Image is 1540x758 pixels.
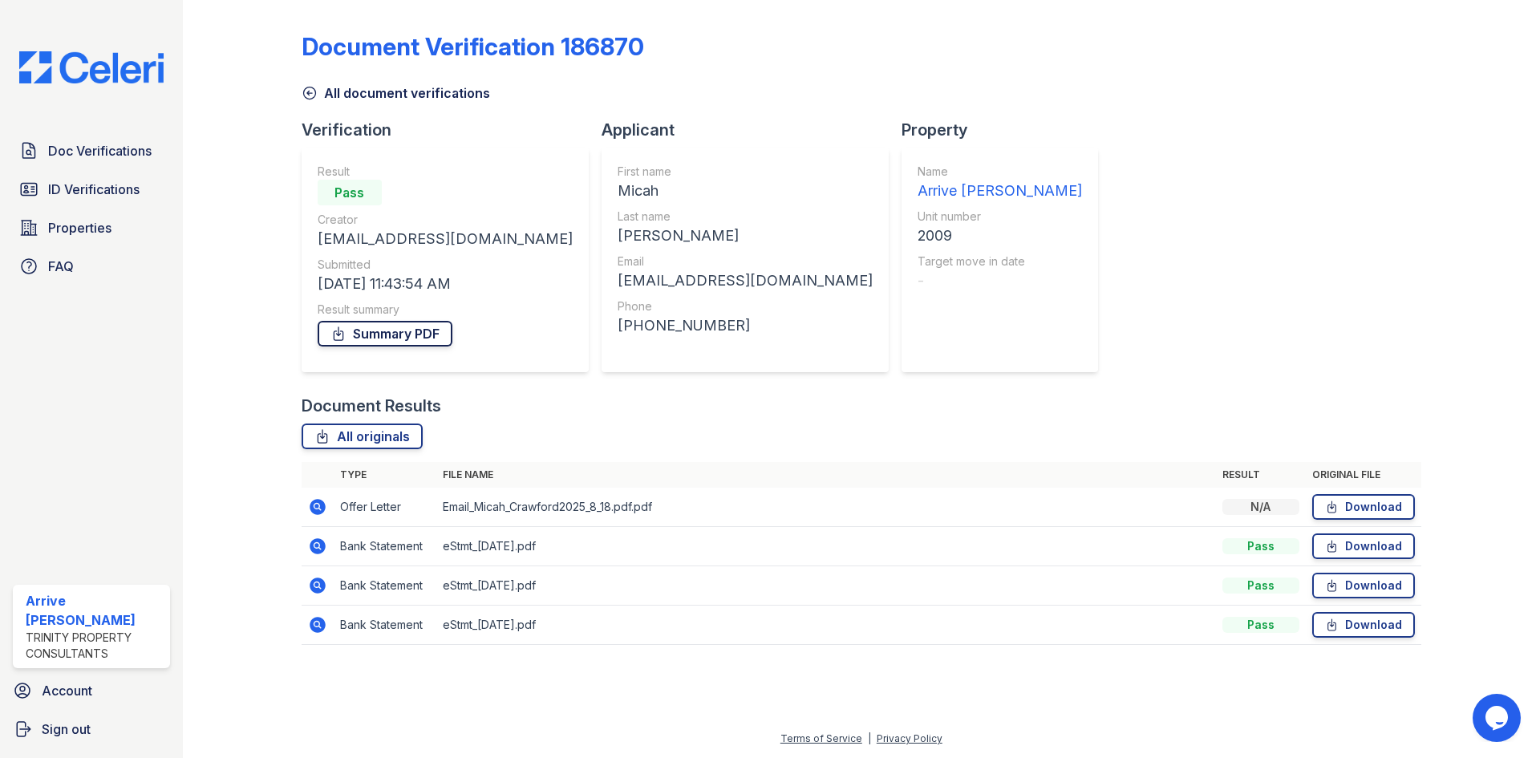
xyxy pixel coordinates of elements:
[918,164,1082,202] a: Name Arrive [PERSON_NAME]
[318,321,452,347] a: Summary PDF
[302,32,644,61] div: Document Verification 186870
[48,257,74,276] span: FAQ
[1312,533,1415,559] a: Download
[436,566,1216,606] td: eStmt_[DATE].pdf
[334,527,436,566] td: Bank Statement
[48,141,152,160] span: Doc Verifications
[436,527,1216,566] td: eStmt_[DATE].pdf
[1222,499,1299,515] div: N/A
[1306,462,1421,488] th: Original file
[6,51,176,83] img: CE_Logo_Blue-a8612792a0a2168367f1c8372b55b34899dd931a85d93a1a3d3e32e68fde9ad4.png
[1473,694,1524,742] iframe: chat widget
[436,462,1216,488] th: File name
[334,488,436,527] td: Offer Letter
[334,566,436,606] td: Bank Statement
[42,681,92,700] span: Account
[13,212,170,244] a: Properties
[1312,612,1415,638] a: Download
[436,606,1216,645] td: eStmt_[DATE].pdf
[42,719,91,739] span: Sign out
[26,591,164,630] div: Arrive [PERSON_NAME]
[618,298,873,314] div: Phone
[868,732,871,744] div: |
[48,218,111,237] span: Properties
[1222,617,1299,633] div: Pass
[318,257,573,273] div: Submitted
[618,253,873,270] div: Email
[1312,573,1415,598] a: Download
[780,732,862,744] a: Terms of Service
[302,83,490,103] a: All document verifications
[13,135,170,167] a: Doc Verifications
[918,253,1082,270] div: Target move in date
[26,630,164,662] div: Trinity Property Consultants
[618,209,873,225] div: Last name
[918,209,1082,225] div: Unit number
[48,180,140,199] span: ID Verifications
[6,675,176,707] a: Account
[302,395,441,417] div: Document Results
[6,713,176,745] a: Sign out
[618,164,873,180] div: First name
[334,462,436,488] th: Type
[918,164,1082,180] div: Name
[302,424,423,449] a: All originals
[318,180,382,205] div: Pass
[618,270,873,292] div: [EMAIL_ADDRESS][DOMAIN_NAME]
[602,119,902,141] div: Applicant
[334,606,436,645] td: Bank Statement
[436,488,1216,527] td: Email_Micah_Crawford2025_8_18.pdf.pdf
[1216,462,1306,488] th: Result
[918,270,1082,292] div: -
[877,732,942,744] a: Privacy Policy
[13,250,170,282] a: FAQ
[302,119,602,141] div: Verification
[918,225,1082,247] div: 2009
[318,164,573,180] div: Result
[318,273,573,295] div: [DATE] 11:43:54 AM
[618,225,873,247] div: [PERSON_NAME]
[318,212,573,228] div: Creator
[318,228,573,250] div: [EMAIL_ADDRESS][DOMAIN_NAME]
[1222,538,1299,554] div: Pass
[618,314,873,337] div: [PHONE_NUMBER]
[13,173,170,205] a: ID Verifications
[1312,494,1415,520] a: Download
[902,119,1111,141] div: Property
[318,302,573,318] div: Result summary
[918,180,1082,202] div: Arrive [PERSON_NAME]
[618,180,873,202] div: Micah
[1222,578,1299,594] div: Pass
